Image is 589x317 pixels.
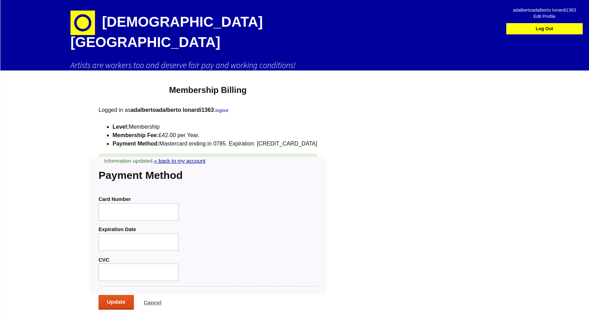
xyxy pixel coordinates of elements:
[103,269,174,276] iframe: Secure CVC input frame
[513,11,576,17] span: Edit Profile
[113,123,317,131] li: Membership
[113,132,159,138] strong: Membership Fee:
[513,5,576,11] span: adalbertoadalberto lonardi1363
[113,131,317,140] li: £42.00 per Year.
[99,226,317,232] label: Expiration Date
[70,60,519,70] h2: Artists are workers too and deserve fair pay and working conditions!
[154,158,205,164] a: « back to my account
[99,154,317,168] div: Information updated.
[131,107,214,113] strong: adalbertoadalberto lonardi1363
[113,124,129,130] strong: Level:
[113,140,317,148] li: Mastercard ending in 0785. Expiration: [CREDIT_CARD_DATA]
[508,23,581,34] a: Log Out
[99,106,317,114] p: Logged in as .
[99,196,186,202] label: Card Number
[135,296,170,309] input: Cancel
[99,295,134,310] input: Update
[103,238,174,246] iframe: Secure expiration date input frame
[99,257,317,263] label: CVC
[103,208,174,216] iframe: Secure card number input frame
[70,11,95,35] img: circle-e1448293145835.png
[216,108,228,113] a: logout
[113,141,159,147] strong: Payment Method:
[99,85,317,95] h1: Membership Billing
